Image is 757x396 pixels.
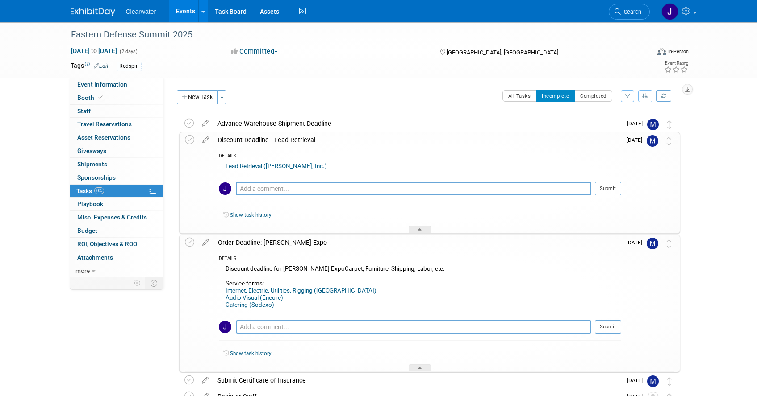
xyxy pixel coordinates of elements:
a: Tasks0% [70,185,163,198]
span: ROI, Objectives & ROO [77,240,137,247]
span: more [75,267,90,274]
span: 0% [94,187,104,194]
img: ExhibitDay [71,8,115,16]
a: edit [197,376,213,384]
td: Tags [71,61,109,71]
button: Submit [595,182,621,195]
span: [DATE] [627,239,647,246]
a: Event Information [70,78,163,91]
button: New Task [177,90,218,104]
img: Jakera Willis [219,321,231,333]
i: Booth reservation complete [98,95,103,100]
span: [DATE] [627,377,647,384]
a: Show task history [230,212,271,218]
a: Catering (Sodexo) [226,301,274,308]
button: Submit [595,320,621,334]
a: Booth [70,91,163,104]
a: ROI, Objectives & ROO [70,238,163,251]
span: Search [621,8,641,15]
img: Jakera Willis [219,182,231,195]
span: to [90,47,98,54]
a: Budget [70,224,163,237]
div: Discount Deadline - Lead Retrieval [213,132,621,148]
span: Attachments [77,254,113,261]
a: Refresh [656,90,671,102]
i: Move task [667,239,671,248]
img: Monica Pastor [647,238,658,249]
a: Audio Visual (Encore) [226,294,283,301]
a: Misc. Expenses & Credits [70,211,163,224]
span: Budget [77,227,97,234]
a: Attachments [70,251,163,264]
span: Booth [77,94,105,101]
div: DETAILS [219,153,621,161]
span: [DATE] [DATE] [71,47,117,55]
a: Lead Retrieval ([PERSON_NAME], Inc.) [226,163,327,169]
i: Move task [667,137,671,145]
span: Asset Reservations [77,134,130,141]
span: Event Information [77,81,127,88]
a: Internet, Electric, Utilities, Rigging ([GEOGRAPHIC_DATA]) [226,287,376,294]
span: [DATE] [627,120,647,127]
div: Advance Warehouse Shipment Deadline [213,116,622,131]
a: Edit [94,63,109,69]
a: edit [198,136,213,144]
img: Jakera Willis [661,3,678,20]
span: [DATE] [627,137,647,143]
img: Monica Pastor [647,375,659,387]
a: edit [197,120,213,128]
a: Show task history [230,350,271,356]
button: All Tasks [502,90,537,102]
span: [GEOGRAPHIC_DATA], [GEOGRAPHIC_DATA] [447,49,558,56]
span: Shipments [77,161,107,168]
a: Search [609,4,650,20]
span: Playbook [77,200,103,207]
div: DETAILS [219,256,621,263]
img: Monica Pastor [647,119,659,130]
div: Event Format [597,46,689,60]
div: Discount deadline for [PERSON_NAME] ExpoCarpet, Furniture, Shipping, Labor, etc. Service forms: [219,263,621,313]
button: Incomplete [536,90,575,102]
div: Order Deadline: [PERSON_NAME] Expo [213,235,621,250]
a: Shipments [70,158,163,171]
span: Staff [77,107,91,115]
a: Giveaways [70,144,163,157]
span: Sponsorships [77,174,116,181]
img: Monica Pastor [647,135,658,147]
div: Redspin [117,62,142,71]
div: Event Rating [664,61,688,66]
a: Staff [70,105,163,118]
span: Travel Reservations [77,120,132,128]
td: Personalize Event Tab Strip [130,277,145,289]
a: Asset Reservations [70,131,163,144]
span: Misc. Expenses & Credits [77,214,147,221]
a: Sponsorships [70,171,163,184]
i: Move task [667,120,672,129]
td: Toggle Event Tabs [145,277,163,289]
a: more [70,264,163,277]
span: Tasks [76,187,104,194]
div: In-Person [668,48,689,55]
i: Move task [667,377,672,386]
span: Giveaways [77,147,106,154]
a: Travel Reservations [70,118,163,131]
img: Format-Inperson.png [657,48,666,55]
span: (2 days) [119,49,138,54]
button: Committed [228,47,281,56]
div: Eastern Defense Summit 2025 [68,27,636,43]
a: Playbook [70,198,163,210]
a: edit [198,239,213,247]
div: Submit Certificate of Insurance [213,373,622,388]
button: Completed [574,90,612,102]
span: Clearwater [126,8,156,15]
